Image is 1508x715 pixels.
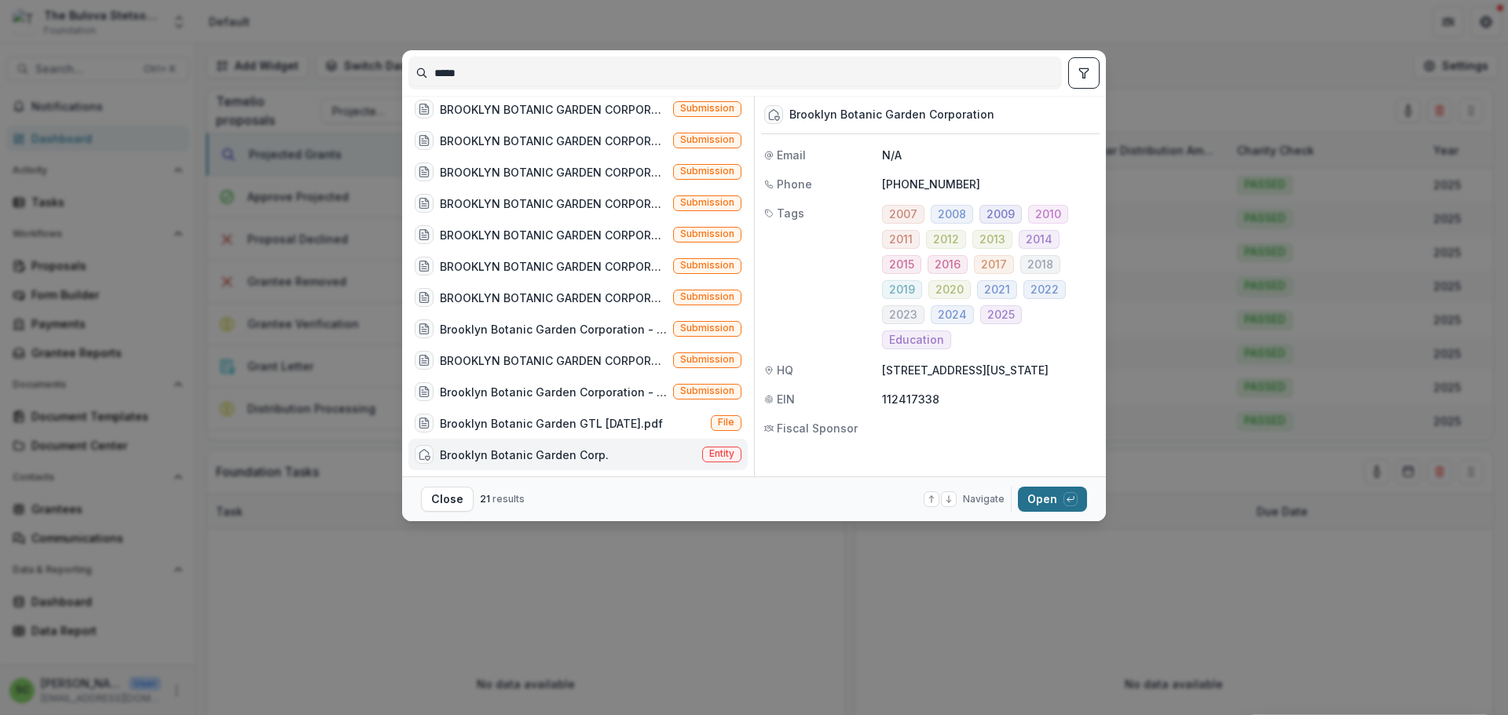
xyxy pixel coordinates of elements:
span: 2024 [938,308,967,322]
span: 2025 [987,308,1015,322]
span: 2011 [889,233,913,246]
div: BROOKLYN BOTANIC GARDEN CORPORATION- 2010 - Garden Apprentice [440,195,667,212]
span: 21 [480,493,490,505]
div: BROOKLYN BOTANIC GARDEN CORPORATIONGeneral Operating - 2022 [440,352,667,369]
div: Brooklyn Botanic Garden Corporation [789,108,994,122]
span: Entity [709,448,734,459]
div: BROOKLYN BOTANIC GARDEN CORPORATION- 2008 - Garden Apprentice Program [440,258,667,275]
span: Submission [680,291,734,302]
div: BROOKLYN BOTANIC GARDEN CORPORATION- 2011 - Garden Apprentice [440,164,667,181]
span: EIN [777,391,795,407]
span: Submission [680,134,734,145]
button: Open [1018,487,1087,512]
span: 2010 [1035,208,1061,221]
span: 2018 [1027,258,1053,272]
span: Submission [680,228,734,239]
div: Brooklyn Botanic Garden Corp. [440,447,609,463]
span: 2009 [986,208,1015,221]
span: 2015 [889,258,914,272]
p: [STREET_ADDRESS][US_STATE] [882,362,1096,378]
span: Submission [680,323,734,334]
span: 2023 [889,308,917,322]
span: Submission [680,354,734,365]
span: 2007 [889,208,917,221]
div: Brooklyn Botanic Garden GTL [DATE].pdf [440,415,663,432]
span: results [492,493,525,505]
span: 2021 [984,283,1010,297]
div: BROOKLYN BOTANIC GARDEN CORPORATION- 2013 - Garden Apprentice Program [440,101,667,118]
span: 2016 [935,258,961,272]
div: BROOKLYN BOTANIC GARDEN CORPORATION- 2009 - Garden Apprentice [440,227,667,243]
span: Email [777,147,806,163]
div: Brooklyn Botanic Garden Corporation - 2025 [440,321,667,337]
span: HQ [777,362,793,378]
span: 2008 [938,208,966,221]
span: 2019 [889,283,915,297]
span: Education [889,334,944,347]
span: Submission [680,103,734,114]
span: 2017 [981,258,1007,272]
div: BROOKLYN BOTANIC GARDEN CORPORATION- 2007 - General Support [440,290,667,306]
button: toggle filters [1068,57,1100,89]
span: 2020 [935,283,964,297]
p: [PHONE_NUMBER] [882,176,1096,192]
span: Submission [680,385,734,396]
button: Close [421,487,474,512]
span: Submission [680,166,734,177]
div: BROOKLYN BOTANIC GARDEN CORPORATION- 2012 - Garden Apprentice [440,133,667,149]
p: N/A [882,147,1096,163]
span: Submission [680,260,734,271]
p: 112417338 [882,391,1096,407]
span: 2013 [979,233,1005,246]
span: 2014 [1026,233,1052,246]
span: 2012 [933,233,959,246]
span: Navigate [963,492,1005,506]
span: Tags [777,205,804,221]
span: File [718,417,734,428]
div: Brooklyn Botanic Garden Corporation - 2024 - Garden Apprentice Program [440,384,667,400]
span: 2022 [1030,283,1059,297]
span: Submission [680,197,734,208]
span: Phone [777,176,812,192]
span: Fiscal Sponsor [777,420,858,436]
